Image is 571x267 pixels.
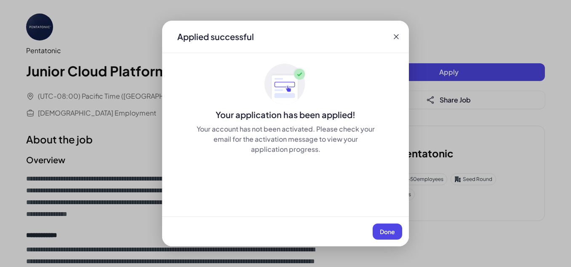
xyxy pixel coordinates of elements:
div: Applied successful [177,31,254,43]
button: Done [373,224,402,240]
span: Done [380,228,395,235]
div: Your application has been applied! [162,109,409,121]
img: ApplyedMaskGroup3.svg [264,63,307,105]
div: Your account has not been activated. Please check your email for the activation message to view y... [196,124,375,154]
